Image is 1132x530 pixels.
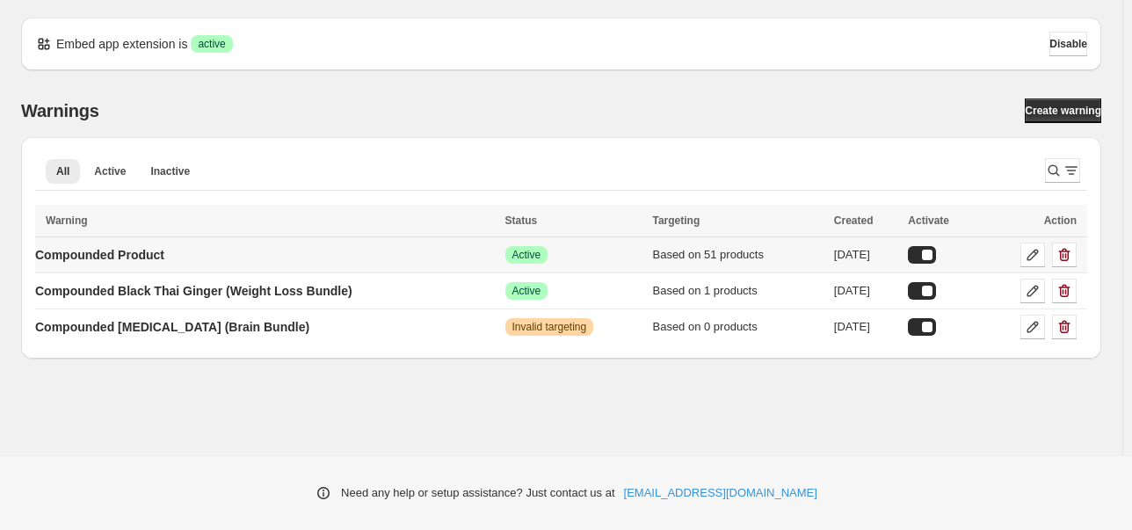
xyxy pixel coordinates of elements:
[35,318,309,336] p: Compounded [MEDICAL_DATA] (Brain Bundle)
[652,282,823,300] div: Based on 1 products
[1025,98,1101,123] a: Create warning
[1045,158,1080,183] button: Search and filter results
[150,164,190,178] span: Inactive
[512,284,541,298] span: Active
[35,282,352,300] p: Compounded Black Thai Ginger (Weight Loss Bundle)
[1025,104,1101,118] span: Create warning
[46,214,88,227] span: Warning
[652,246,823,264] div: Based on 51 products
[834,282,897,300] div: [DATE]
[652,318,823,336] div: Based on 0 products
[908,214,949,227] span: Activate
[35,313,309,341] a: Compounded [MEDICAL_DATA] (Brain Bundle)
[1049,32,1087,56] button: Disable
[652,214,700,227] span: Targeting
[834,246,897,264] div: [DATE]
[834,318,897,336] div: [DATE]
[56,35,187,53] p: Embed app extension is
[35,241,164,269] a: Compounded Product
[1044,214,1077,227] span: Action
[35,246,164,264] p: Compounded Product
[94,164,126,178] span: Active
[56,164,69,178] span: All
[198,37,225,51] span: active
[35,277,352,305] a: Compounded Black Thai Ginger (Weight Loss Bundle)
[512,320,587,334] span: Invalid targeting
[21,100,99,121] h2: Warnings
[1049,37,1087,51] span: Disable
[512,248,541,262] span: Active
[505,214,538,227] span: Status
[834,214,874,227] span: Created
[624,484,817,502] a: [EMAIL_ADDRESS][DOMAIN_NAME]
